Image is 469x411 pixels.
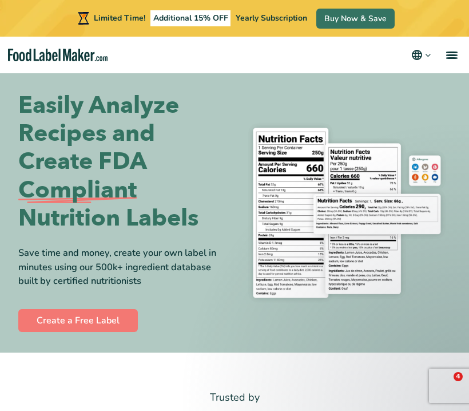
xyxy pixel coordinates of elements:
div: Save time and money, create your own label in minutes using our 500k+ ingredient database built b... [18,246,226,289]
a: menu [432,37,469,73]
iframe: Intercom live chat [430,372,458,400]
span: 4 [454,372,463,381]
h1: Easily Analyze Recipes and Create FDA Nutrition Labels [18,92,226,232]
span: Additional 15% OFF [150,10,231,26]
span: Limited Time! [94,13,145,23]
p: Trusted by [18,389,451,406]
a: Create a Free Label [18,309,138,332]
span: Compliant [18,176,137,204]
a: Buy Now & Save [316,9,395,29]
span: Yearly Subscription [236,13,307,23]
